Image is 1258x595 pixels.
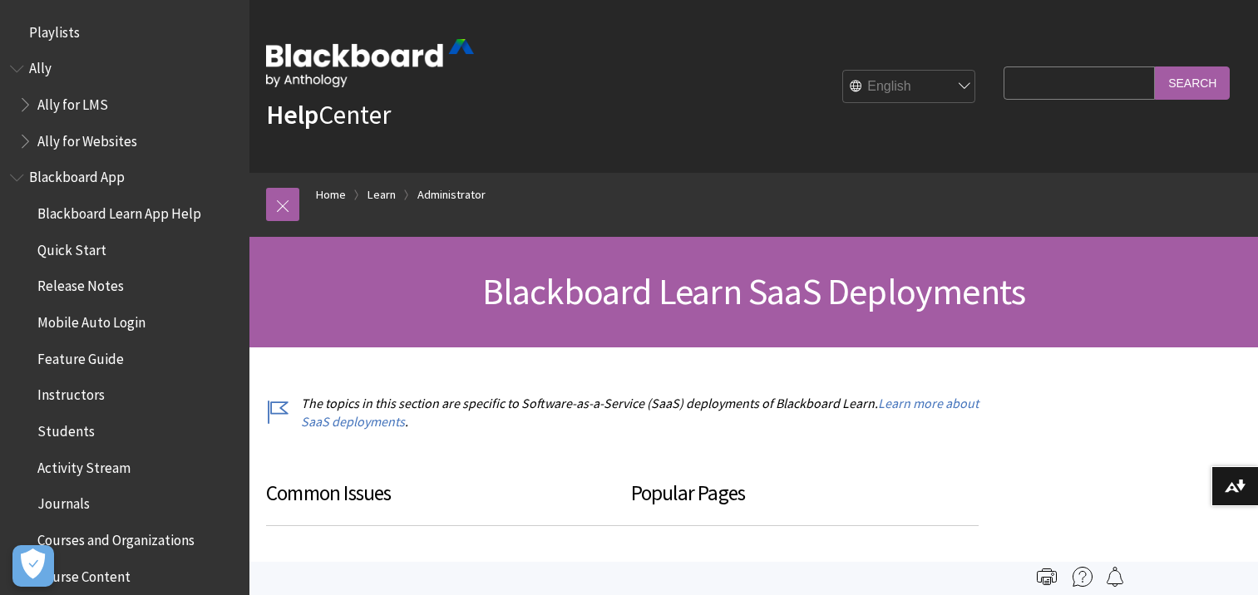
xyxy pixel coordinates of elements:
span: Course Content [37,563,131,585]
img: Follow this page [1105,567,1125,587]
a: Home [316,184,346,205]
span: Students [37,417,95,440]
a: Learn more about SaaS deployments [301,395,979,430]
span: Quick Start [37,236,106,258]
img: More help [1073,567,1093,587]
button: Open Preferences [12,545,54,587]
strong: Help [266,98,318,131]
h3: Common Issues [266,478,631,527]
a: Administrator [417,184,486,205]
span: Blackboard Learn SaaS Deployments [482,268,1026,314]
nav: Book outline for Playlists [10,18,239,47]
p: The topics in this section are specific to Software-as-a-Service (SaaS) deployments of Blackboard... [266,394,995,431]
span: Ally for Websites [37,127,137,150]
a: Learn [368,184,396,205]
input: Search [1155,66,1230,99]
img: Blackboard by Anthology [266,39,474,87]
span: Ally for LMS [37,91,108,113]
img: Print [1037,567,1057,587]
span: Courses and Organizations [37,526,195,548]
span: Blackboard App [29,164,125,186]
span: Playlists [29,18,80,41]
span: Mobile Auto Login [37,308,146,331]
nav: Book outline for Anthology Ally Help [10,55,239,155]
select: Site Language Selector [843,71,976,104]
span: Journals [37,490,90,513]
span: Release Notes [37,273,124,295]
span: Blackboard Learn App Help [37,199,201,222]
span: Activity Stream [37,454,131,476]
h3: Popular Pages [631,478,979,527]
a: HelpCenter [266,98,391,131]
span: Feature Guide [37,345,124,367]
span: Instructors [37,381,105,404]
span: Ally [29,55,52,77]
